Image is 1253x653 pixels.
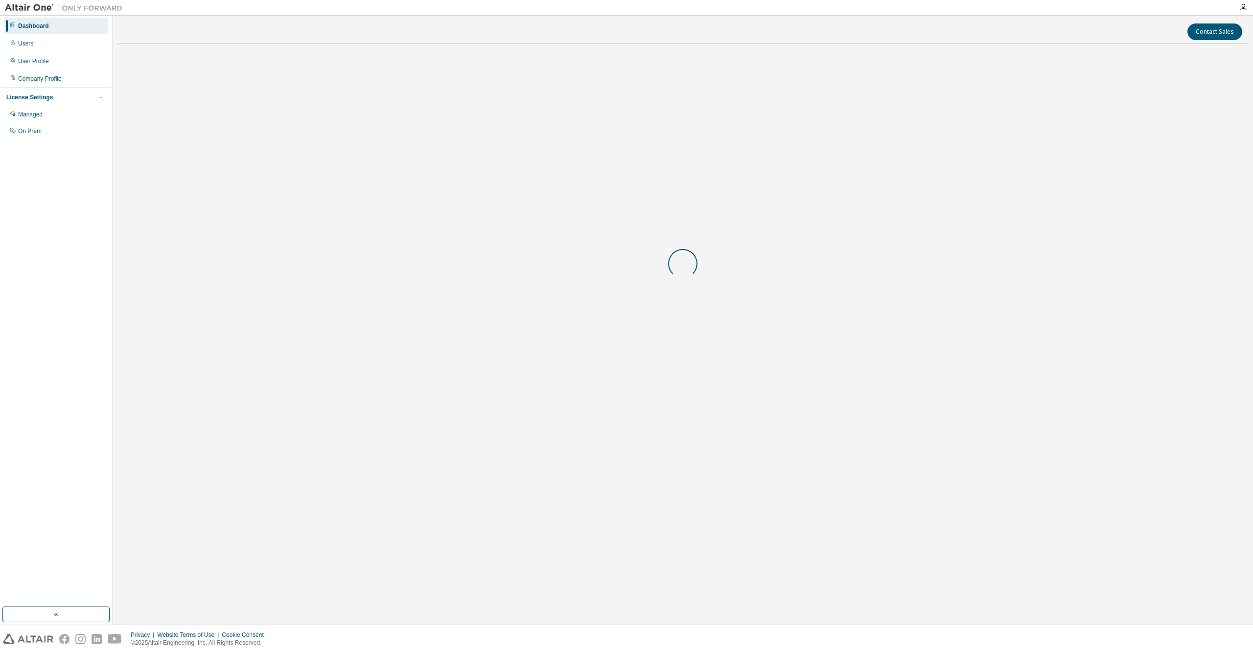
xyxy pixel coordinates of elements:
div: License Settings [6,93,53,101]
div: Managed [18,111,43,118]
div: On Prem [18,127,42,135]
img: instagram.svg [75,634,86,644]
div: User Profile [18,57,49,65]
div: Users [18,40,33,47]
p: © 2025 Altair Engineering, Inc. All Rights Reserved. [131,639,270,647]
img: youtube.svg [108,634,122,644]
div: Cookie Consent [222,631,269,639]
img: Altair One [5,3,127,13]
div: Website Terms of Use [157,631,222,639]
div: Privacy [131,631,157,639]
div: Dashboard [18,22,49,30]
img: altair_logo.svg [3,634,53,644]
img: linkedin.svg [92,634,102,644]
div: Company Profile [18,75,62,83]
button: Contact Sales [1187,23,1242,40]
img: facebook.svg [59,634,70,644]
